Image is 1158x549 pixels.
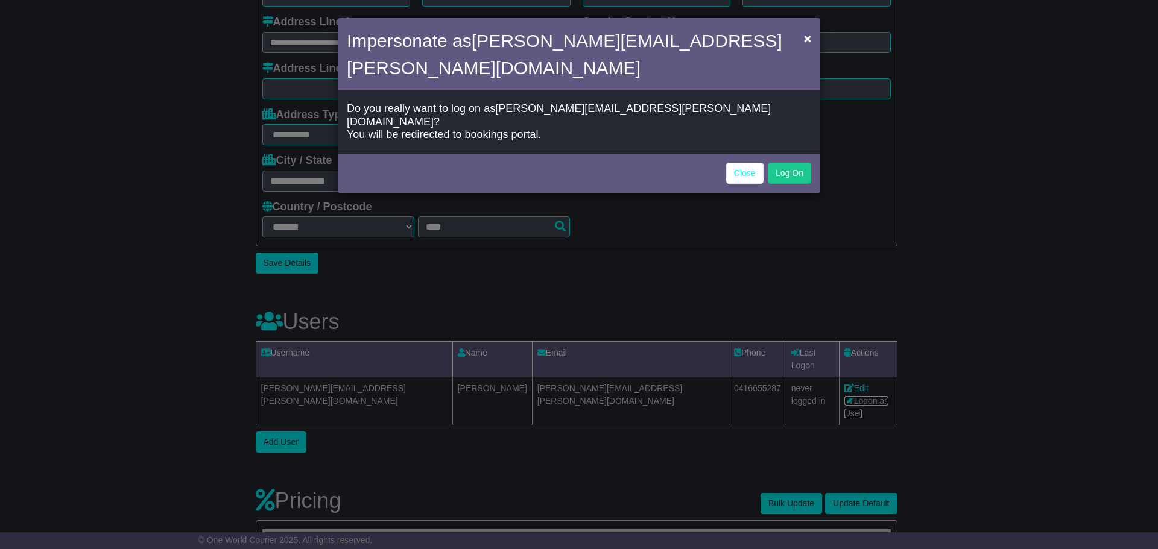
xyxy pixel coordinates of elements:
button: Log On [768,163,811,184]
h4: Impersonate as [347,27,798,81]
a: Close [726,163,764,184]
span: [PERSON_NAME][EMAIL_ADDRESS][PERSON_NAME][DOMAIN_NAME] [347,31,782,78]
button: Close [798,26,817,51]
span: [PERSON_NAME][EMAIL_ADDRESS][PERSON_NAME][DOMAIN_NAME] [347,102,771,128]
span: × [804,31,811,45]
div: Do you really want to log on as ? You will be redirected to bookings portal. [338,93,820,151]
